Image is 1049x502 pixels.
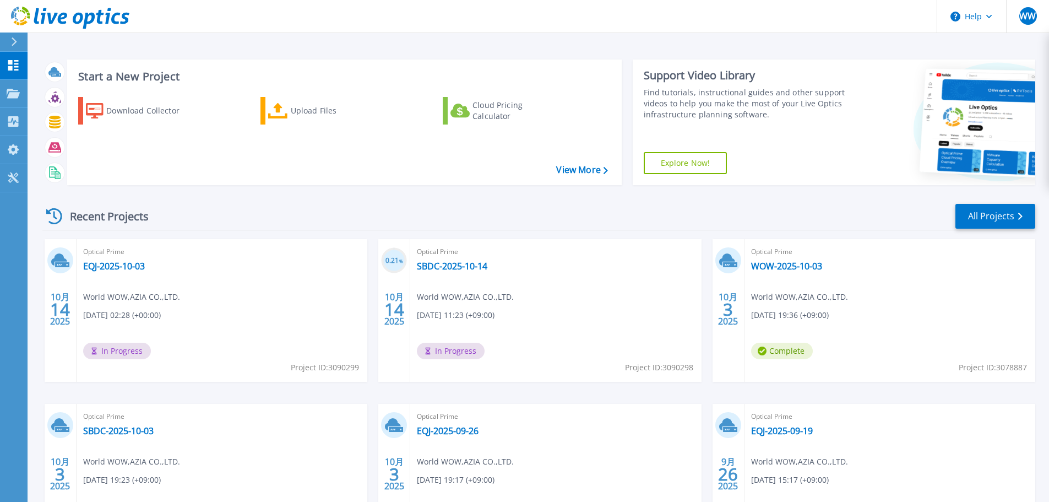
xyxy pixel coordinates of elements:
a: EQJ-2025-10-03 [83,261,145,272]
div: 10月 2025 [384,454,405,494]
span: [DATE] 11:23 (+09:00) [417,309,494,321]
h3: Start a New Project [78,71,607,83]
a: EQJ-2025-09-19 [751,425,813,436]
span: Optical Prime [83,246,361,258]
span: [DATE] 19:36 (+09:00) [751,309,829,321]
a: All Projects [955,204,1035,229]
h3: 0.21 [381,255,407,267]
span: 14 [50,305,70,314]
span: World WOW , AZIA CO.,LTD. [751,291,848,303]
span: 3 [55,469,65,479]
span: In Progress [417,343,485,359]
span: Optical Prime [751,246,1029,258]
span: Complete [751,343,813,359]
div: Download Collector [106,100,194,122]
div: 10月 2025 [718,289,738,330]
div: Cloud Pricing Calculator [472,100,561,122]
span: [DATE] 02:28 (+00:00) [83,309,161,321]
span: World WOW , AZIA CO.,LTD. [83,456,180,468]
div: Find tutorials, instructional guides and other support videos to help you make the most of your L... [644,87,849,120]
span: [DATE] 19:23 (+09:00) [83,474,161,486]
div: 10月 2025 [384,289,405,330]
span: Optical Prime [751,411,1029,423]
a: WOW-2025-10-03 [751,261,822,272]
span: 3 [723,305,733,314]
div: Upload Files [291,100,379,122]
div: 9月 2025 [718,454,738,494]
span: World WOW , AZIA CO.,LTD. [417,291,514,303]
a: Explore Now! [644,152,727,174]
a: SBDC-2025-10-03 [83,425,154,436]
a: Cloud Pricing Calculator [443,97,566,125]
span: WW [1019,12,1036,20]
a: View More [556,165,607,175]
span: Optical Prime [417,411,694,423]
a: Download Collector [78,97,201,125]
span: World WOW , AZIA CO.,LTD. [751,456,848,468]
a: SBDC-2025-10-14 [417,261,487,272]
span: Optical Prime [417,246,694,258]
span: Project ID: 3078887 [959,361,1027,374]
div: 10月 2025 [50,454,70,494]
span: 14 [384,305,404,314]
span: Project ID: 3090299 [291,361,359,374]
span: World WOW , AZIA CO.,LTD. [417,456,514,468]
a: EQJ-2025-09-26 [417,425,479,436]
span: Optical Prime [83,411,361,423]
a: Upload Files [260,97,383,125]
span: [DATE] 15:17 (+09:00) [751,474,829,486]
div: Recent Projects [42,203,164,230]
span: 26 [718,469,738,479]
div: 10月 2025 [50,289,70,330]
span: 3 [389,469,399,479]
div: Support Video Library [644,68,849,83]
span: [DATE] 19:17 (+09:00) [417,474,494,486]
span: % [399,258,403,264]
span: Project ID: 3090298 [625,361,693,374]
span: World WOW , AZIA CO.,LTD. [83,291,180,303]
span: In Progress [83,343,151,359]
